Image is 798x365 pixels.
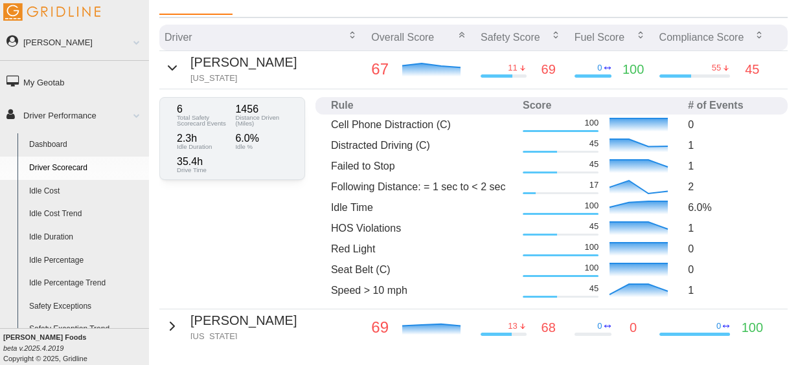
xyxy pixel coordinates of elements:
p: 17 [589,179,598,191]
p: 6.0 % [235,133,287,144]
p: Distracted Driving (C) [331,138,512,153]
span: 6.0 % [688,202,711,213]
p: 1 [688,159,772,173]
p: HOS Violations [331,221,512,236]
p: Red Light [331,241,512,256]
p: Fuel Score [575,30,624,45]
p: [PERSON_NAME] [190,311,297,331]
p: Following Distance: = 1 sec to < 2 sec [331,179,512,194]
p: 100 [584,200,598,212]
img: Gridline [3,3,100,21]
p: 45 [589,138,598,149]
button: [PERSON_NAME][US_STATE] [165,311,297,342]
p: 11 [508,62,517,74]
p: 35.4 h [177,157,229,167]
a: Idle Percentage Trend [23,272,149,295]
p: 1 [688,221,772,236]
p: 2 [688,179,772,194]
p: Total Safety Scorecard Events [177,115,229,127]
a: Idle Cost Trend [23,203,149,226]
p: 68 [541,318,556,338]
p: 45 [589,159,598,170]
p: 45 [745,60,759,80]
p: 45 [589,221,598,232]
a: Idle Cost [23,180,149,203]
button: [PERSON_NAME][US_STATE] [165,52,297,84]
p: Distance Driven (Miles) [235,115,287,127]
p: 1 [688,138,772,153]
a: Idle Percentage [23,249,149,272]
a: Driver Scorecard [23,157,149,180]
p: [US_STATE] [190,331,297,342]
p: Failed to Stop [331,159,512,173]
p: 2.3 h [177,133,229,144]
p: 69 [371,315,389,340]
p: 1 [688,283,772,298]
p: 69 [541,60,556,80]
p: Cell Phone Distraction (C) [331,117,512,132]
p: 0 [688,262,772,277]
p: [PERSON_NAME] [190,52,297,72]
p: Safety Score [481,30,540,45]
a: Safety Exception Trend [23,318,149,341]
th: Rule [326,97,518,115]
p: Compliance Score [659,30,744,45]
p: 0 [597,62,602,74]
p: Speed > 10 mph [331,283,512,298]
a: Dashboard [23,133,149,157]
p: 6 [177,104,229,115]
b: [PERSON_NAME] Foods [3,333,86,341]
p: 0 [688,117,772,132]
p: 55 [712,62,721,74]
p: [US_STATE] [190,72,297,84]
p: Idle % [235,144,287,150]
p: 0 [716,320,721,332]
p: Idle Time [331,200,512,215]
th: Score [518,97,683,115]
p: 0 [597,320,602,332]
p: 13 [508,320,517,332]
p: 1456 [235,104,287,115]
p: 0 [688,241,772,256]
p: Drive Time [177,167,229,173]
p: 100 [584,117,598,129]
div: Copyright © 2025, Gridline [3,332,149,364]
a: Idle Duration [23,226,149,249]
a: Safety Exceptions [23,295,149,318]
p: Overall Score [371,30,434,45]
p: 100 [742,318,763,338]
p: 0 [630,318,637,338]
p: 45 [589,283,598,294]
p: Idle Duration [177,144,229,150]
p: 100 [584,241,598,253]
p: 67 [371,57,389,82]
p: Driver [165,30,192,45]
p: 100 [622,60,644,80]
i: beta v.2025.4.2019 [3,344,63,352]
p: 100 [584,262,598,274]
p: Seat Belt (C) [331,262,512,277]
th: # of Events [683,97,777,115]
